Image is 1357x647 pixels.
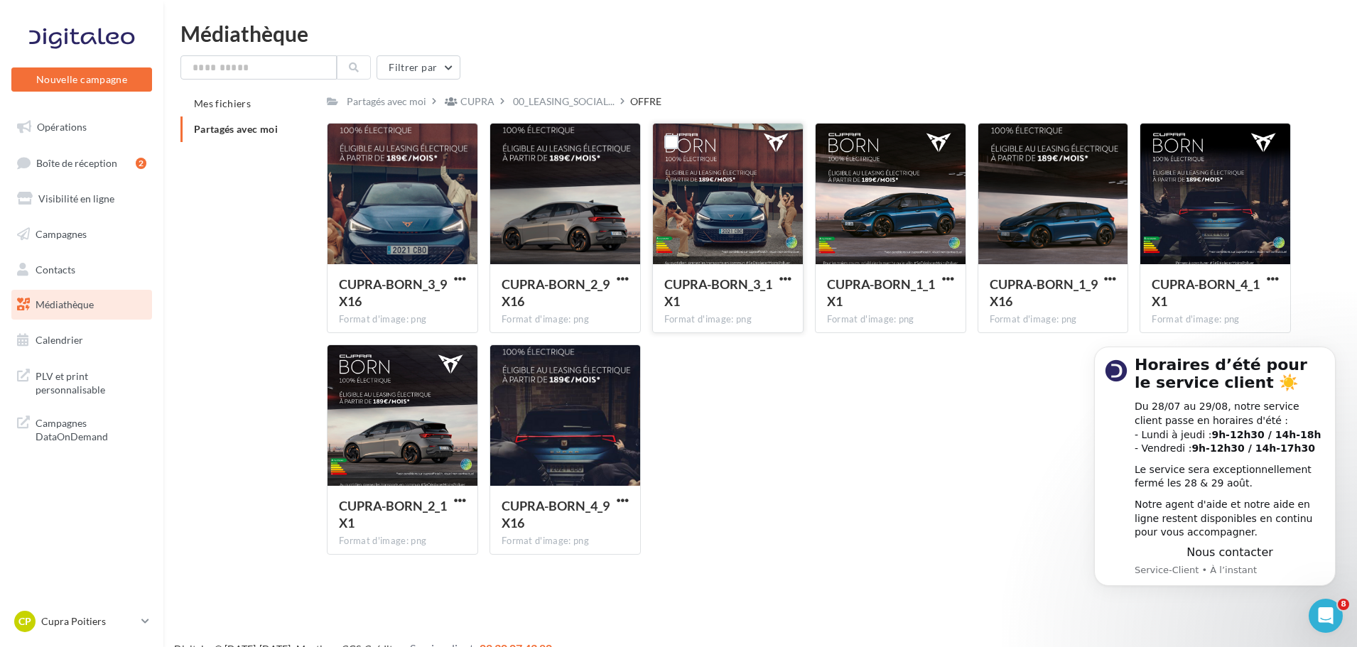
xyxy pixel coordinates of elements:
span: 8 [1338,599,1349,610]
span: PLV et print personnalisable [36,366,146,397]
span: Mes fichiers [194,97,251,109]
div: Format d'image: png [827,313,954,326]
span: Médiathèque [36,298,94,310]
button: Nouvelle campagne [11,67,152,92]
div: 2 [136,158,146,169]
span: Visibilité en ligne [38,192,114,205]
span: CP [18,614,31,629]
a: Contacts [9,255,155,285]
span: Contacts [36,263,75,275]
a: Campagnes [9,219,155,249]
div: OFFRE [630,94,661,109]
span: CUPRA-BORN_3_1X1 [664,276,772,309]
div: Format d'image: png [664,313,791,326]
button: Filtrer par [377,55,460,80]
a: Médiathèque [9,290,155,320]
span: 00_LEASING_SOCIAL... [513,94,615,109]
div: Partagés avec moi [347,94,426,109]
div: Format d'image: png [990,313,1117,326]
span: Campagnes DataOnDemand [36,413,146,444]
a: Visibilité en ligne [9,184,155,214]
span: CUPRA-BORN_3_9X16 [339,276,447,309]
span: CUPRA-BORN_2_9X16 [502,276,610,309]
a: PLV et print personnalisable [9,361,155,403]
iframe: Intercom live chat [1309,599,1343,633]
a: Calendrier [9,325,155,355]
div: CUPRA [460,94,494,109]
p: Cupra Poitiers [41,614,136,629]
span: Campagnes [36,228,87,240]
a: Boîte de réception2 [9,148,155,178]
span: CUPRA-BORN_1_9X16 [990,276,1098,309]
a: Opérations [9,112,155,142]
div: Format d'image: png [339,535,466,548]
a: Campagnes DataOnDemand [9,408,155,450]
span: CUPRA-BORN_4_9X16 [502,498,610,531]
span: CUPRA-BORN_1_1X1 [827,276,935,309]
div: Format d'image: png [1152,313,1279,326]
span: Boîte de réception [36,156,117,168]
a: CP Cupra Poitiers [11,608,152,635]
span: Calendrier [36,334,83,346]
span: Opérations [37,121,87,133]
span: CUPRA-BORN_4_1X1 [1152,276,1260,309]
span: CUPRA-BORN_2_1X1 [339,498,447,531]
span: Partagés avec moi [194,123,278,135]
iframe: Intercom notifications message [1073,325,1357,609]
div: Médiathèque [180,23,1340,44]
div: Format d'image: png [502,313,629,326]
div: Format d'image: png [339,313,466,326]
div: Format d'image: png [502,535,629,548]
